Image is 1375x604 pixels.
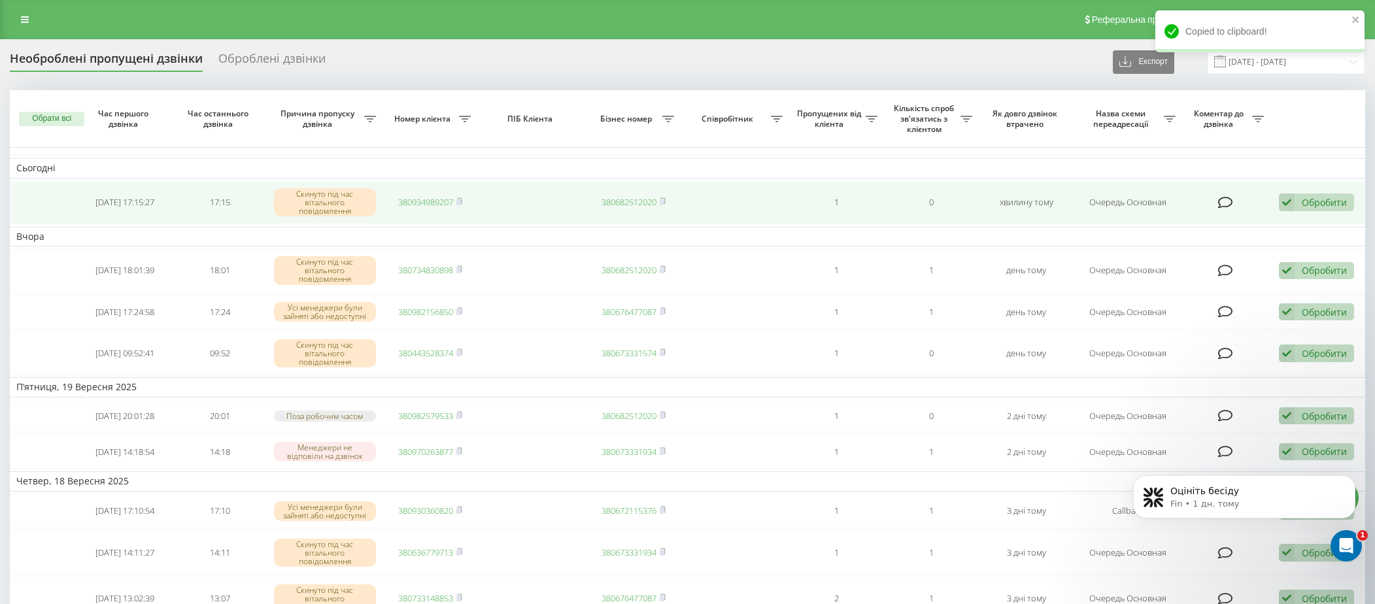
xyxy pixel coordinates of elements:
[1155,10,1365,52] div: Copied to clipboard!
[592,114,662,124] span: Бізнес номер
[884,181,979,224] td: 0
[979,181,1074,224] td: хвилину тому
[789,494,884,529] td: 1
[398,196,453,208] a: 380934989207
[173,400,267,432] td: 20:01
[398,505,453,516] a: 380930360820
[398,546,453,558] a: 380636779713
[173,332,267,375] td: 09:52
[979,249,1074,292] td: день тому
[687,114,771,124] span: Співробітник
[884,531,979,574] td: 1
[1074,249,1182,292] td: Очередь Основная
[1074,332,1182,375] td: Очередь Основная
[884,332,979,375] td: 0
[989,109,1063,129] span: Як довго дзвінок втрачено
[10,471,1365,491] td: Четвер, 18 Вересня 2025
[602,505,656,516] a: 380672115376
[789,400,884,432] td: 1
[1074,181,1182,224] td: Очередь Основная
[78,181,173,224] td: [DATE] 17:15:27
[78,249,173,292] td: [DATE] 18:01:39
[602,306,656,318] a: 380676477087
[183,109,257,129] span: Час останнього дзвінка
[891,103,960,134] span: Кількість спроб зв'язатись з клієнтом
[78,332,173,375] td: [DATE] 09:52:41
[274,302,376,322] div: Усі менеджери були зайняті або недоступні
[789,181,884,224] td: 1
[1113,448,1375,569] iframe: Intercom notifications повідомлення
[979,400,1074,432] td: 2 дні тому
[274,539,376,567] div: Скинуто під час вітального повідомлення
[1074,494,1182,529] td: Callback
[602,410,656,422] a: 380682512020
[884,400,979,432] td: 0
[1189,109,1252,129] span: Коментар до дзвінка
[398,347,453,359] a: 380443528374
[274,501,376,521] div: Усі менеджери були зайняті або недоступні
[789,249,884,292] td: 1
[274,256,376,285] div: Скинуто під час вітального повідомлення
[173,295,267,329] td: 17:24
[10,377,1365,397] td: П’ятниця, 19 Вересня 2025
[789,295,884,329] td: 1
[78,531,173,574] td: [DATE] 14:11:27
[173,181,267,224] td: 17:15
[398,306,453,318] a: 380982156850
[78,400,173,432] td: [DATE] 20:01:28
[789,435,884,469] td: 1
[218,52,326,72] div: Оброблені дзвінки
[979,435,1074,469] td: 2 дні тому
[10,158,1365,178] td: Сьогодні
[88,109,162,129] span: Час першого дзвінка
[789,332,884,375] td: 1
[884,435,979,469] td: 1
[1074,435,1182,469] td: Очередь Основная
[488,114,574,124] span: ПІБ Клієнта
[602,546,656,558] a: 380673331934
[789,531,884,574] td: 1
[19,112,84,126] button: Обрати всі
[1357,530,1368,541] span: 1
[1331,530,1362,562] iframe: Intercom live chat
[389,114,459,124] span: Номер клієнта
[1302,306,1347,318] div: Обробити
[274,109,364,129] span: Причина пропуску дзвінка
[173,435,267,469] td: 14:18
[398,446,453,458] a: 380970263877
[1074,531,1182,574] td: Очередь Основная
[884,494,979,529] td: 1
[173,249,267,292] td: 18:01
[602,196,656,208] a: 380682512020
[78,435,173,469] td: [DATE] 14:18:54
[1302,264,1347,277] div: Обробити
[1080,109,1164,129] span: Назва схеми переадресації
[398,410,453,422] a: 380982579533
[602,347,656,359] a: 380673331574
[1302,410,1347,422] div: Обробити
[602,264,656,276] a: 380682512020
[979,494,1074,529] td: 3 дні тому
[979,531,1074,574] td: 3 дні тому
[602,592,656,604] a: 380676477087
[1113,50,1174,74] button: Експорт
[1074,295,1182,329] td: Очередь Основная
[398,592,453,604] a: 380733148853
[1351,14,1361,27] button: close
[1302,445,1347,458] div: Обробити
[173,531,267,574] td: 14:11
[398,264,453,276] a: 380734830898
[602,446,656,458] a: 380673331934
[1074,400,1182,432] td: Очередь Основная
[10,52,203,72] div: Необроблені пропущені дзвінки
[979,332,1074,375] td: день тому
[1302,196,1347,209] div: Обробити
[1302,347,1347,360] div: Обробити
[78,295,173,329] td: [DATE] 17:24:58
[173,494,267,529] td: 17:10
[78,494,173,529] td: [DATE] 17:10:54
[10,227,1365,246] td: Вчора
